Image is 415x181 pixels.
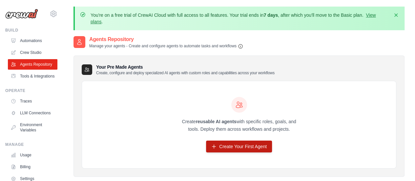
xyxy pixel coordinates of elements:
[8,108,57,118] a: LLM Connections
[5,142,57,147] div: Manage
[96,64,275,76] h3: Your Pre Made Agents
[8,120,57,135] a: Environment Variables
[91,12,389,25] p: You're on a free trial of CrewAI Cloud with full access to all features. Your trial ends in , aft...
[8,71,57,81] a: Tools & Integrations
[8,96,57,106] a: Traces
[89,35,243,43] h2: Agents Repository
[206,141,272,152] a: Create Your First Agent
[5,88,57,93] div: Operate
[263,12,278,18] strong: 7 days
[8,47,57,58] a: Crew Studio
[8,162,57,172] a: Billing
[8,59,57,70] a: Agents Repository
[5,9,38,19] img: Logo
[96,70,275,76] p: Create, configure and deploy specialized AI agents with custom roles and capabilities across your...
[89,43,243,49] p: Manage your agents - Create and configure agents to automate tasks and workflows
[196,119,236,124] strong: reusable AI agents
[5,28,57,33] div: Build
[176,118,302,133] p: Create with specific roles, goals, and tools. Deploy them across workflows and projects.
[8,35,57,46] a: Automations
[8,150,57,160] a: Usage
